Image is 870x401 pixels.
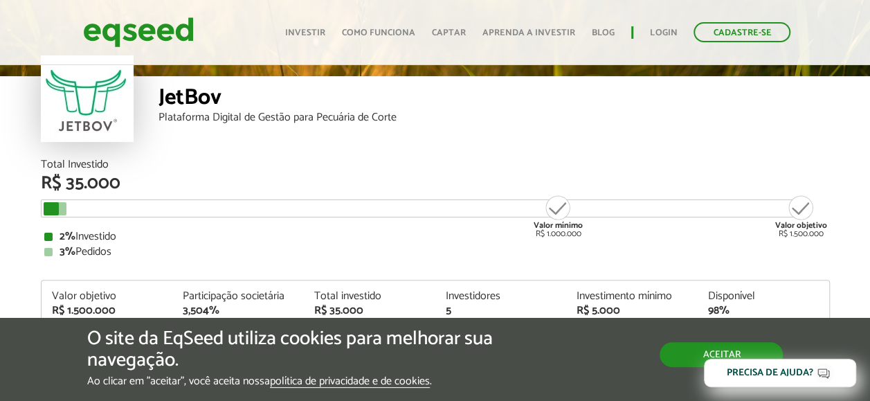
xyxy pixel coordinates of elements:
[44,231,826,242] div: Investido
[577,305,687,317] div: R$ 5.000
[532,194,584,238] div: R$ 1.000.000
[41,159,830,170] div: Total Investido
[482,28,575,37] a: Aprenda a investir
[342,28,415,37] a: Como funciona
[183,305,293,317] div: 3,504%
[577,291,687,302] div: Investimento mínimo
[432,28,466,37] a: Captar
[650,28,677,37] a: Login
[183,291,293,302] div: Participação societária
[708,305,819,317] div: 98%
[60,227,75,246] strong: 2%
[158,112,830,123] div: Plataforma Digital de Gestão para Pecuária de Corte
[52,291,163,302] div: Valor objetivo
[87,328,505,371] h5: O site da EqSeed utiliza cookies para melhorar sua navegação.
[314,305,425,317] div: R$ 35.000
[83,14,194,51] img: EqSeed
[52,305,163,317] div: R$ 1.500.000
[660,342,783,367] button: Aceitar
[445,305,556,317] div: 5
[285,28,325,37] a: Investir
[445,291,556,302] div: Investidores
[592,28,615,37] a: Blog
[270,376,430,388] a: política de privacidade e de cookies
[41,175,830,193] div: R$ 35.000
[708,291,819,302] div: Disponível
[775,219,827,232] strong: Valor objetivo
[44,247,826,258] div: Pedidos
[158,87,830,112] div: JetBov
[87,375,505,388] p: Ao clicar em "aceitar", você aceita nossa .
[60,242,75,261] strong: 3%
[775,194,827,238] div: R$ 1.500.000
[314,291,425,302] div: Total investido
[694,22,790,42] a: Cadastre-se
[534,219,583,232] strong: Valor mínimo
